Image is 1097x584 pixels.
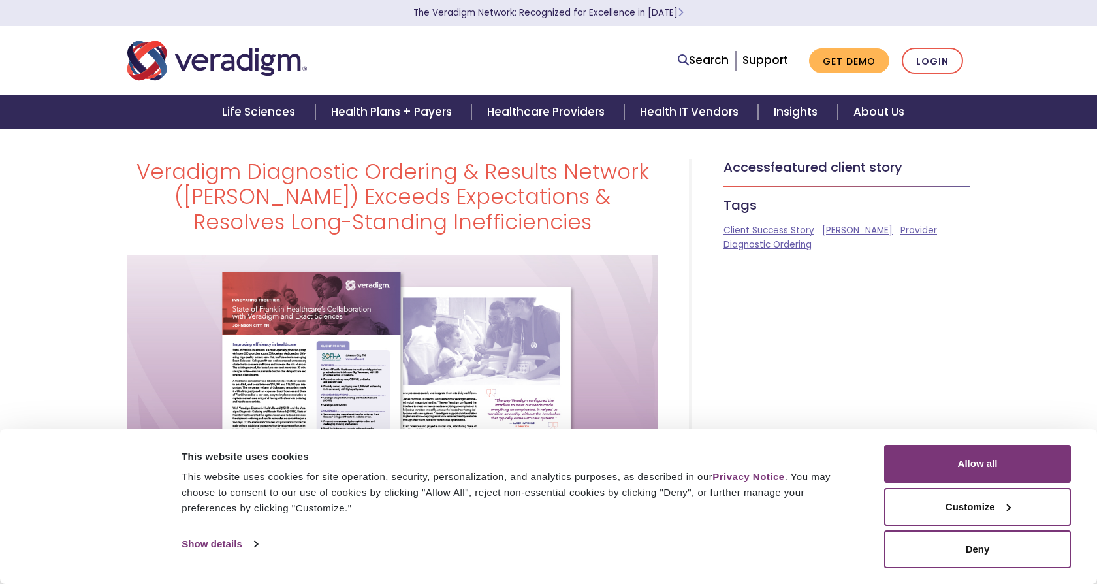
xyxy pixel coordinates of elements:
h5: Access [723,159,970,175]
a: Diagnostic Ordering [723,238,812,251]
a: [PERSON_NAME] [822,224,893,236]
a: Get Demo [809,48,889,74]
div: This website uses cookies for site operation, security, personalization, and analytics purposes, ... [182,469,855,516]
a: Health IT Vendors [624,95,758,129]
a: Insights [758,95,837,129]
button: Deny [884,530,1071,568]
a: Search [678,52,729,69]
span: Learn More [678,7,684,19]
a: Health Plans + Payers [315,95,471,129]
a: Healthcare Providers [471,95,624,129]
a: Client Success Story [723,224,814,236]
a: About Us [838,95,920,129]
a: Support [742,52,788,68]
a: The Veradigm Network: Recognized for Excellence in [DATE]Learn More [413,7,684,19]
button: Customize [884,488,1071,526]
a: Provider [900,224,937,236]
img: Veradigm logo [127,39,307,82]
a: Login [902,48,963,74]
h5: Tags [723,197,970,213]
a: Life Sciences [206,95,315,129]
button: Allow all [884,445,1071,483]
a: Privacy Notice [712,471,784,482]
span: Featured Client Story [771,158,902,176]
div: This website uses cookies [182,449,855,464]
a: Show details [182,534,257,554]
h1: Veradigm Diagnostic Ordering & Results Network ([PERSON_NAME]) Exceeds Expectations & Resolves Lo... [127,159,658,235]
